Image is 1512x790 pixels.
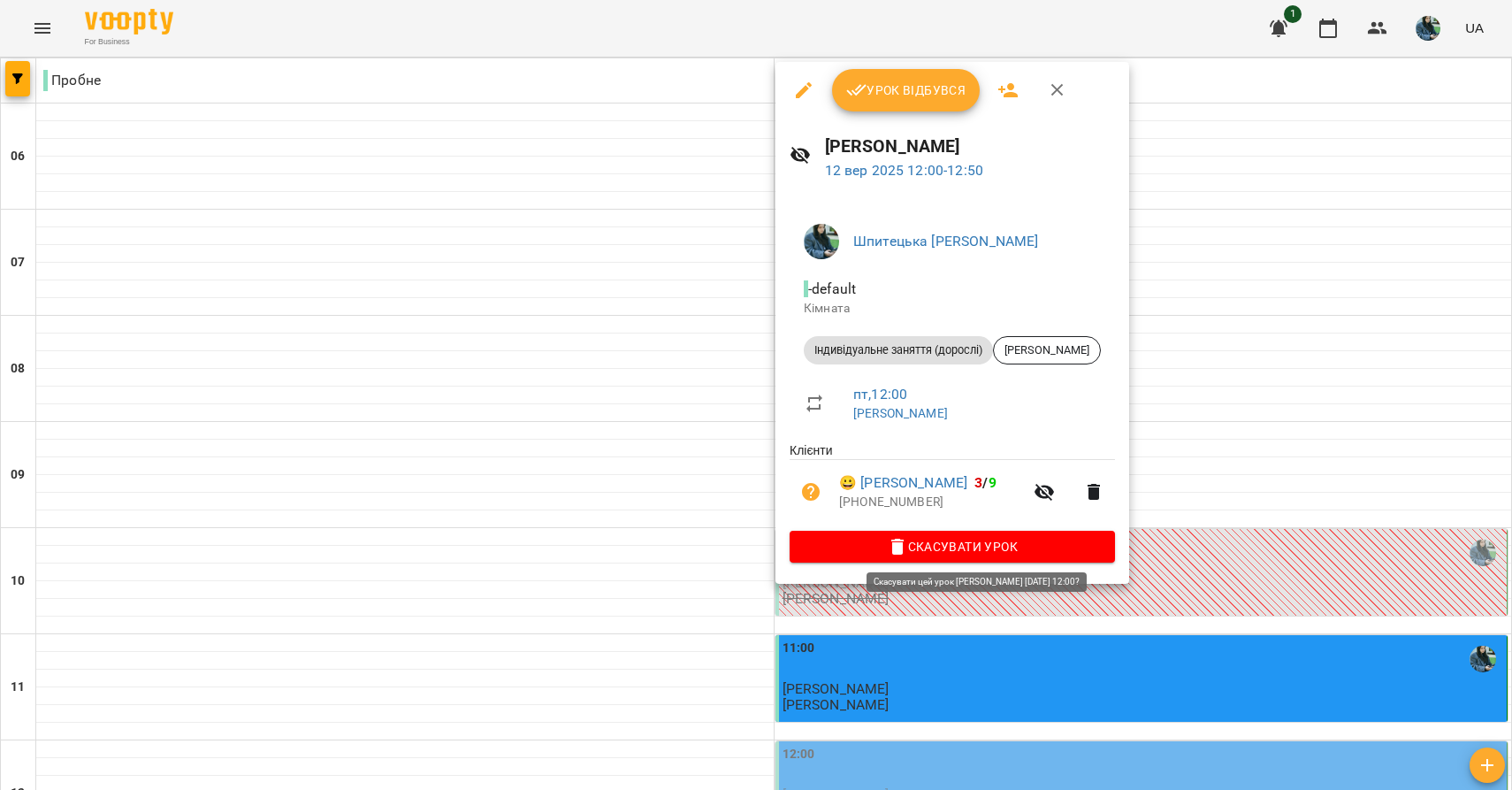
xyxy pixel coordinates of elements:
[790,531,1115,563] button: Скасувати Урок
[804,342,993,358] span: Індивідуальне заняття (дорослі)
[832,69,981,111] button: Урок відбувся
[839,472,967,494] a: 😀 [PERSON_NAME]
[974,474,982,491] span: 3
[804,536,1101,557] span: Скасувати Урок
[853,386,907,403] a: пт , 12:00
[825,162,983,179] a: 12 вер 2025 12:00-12:50
[804,224,839,259] img: 279930827415d9cea2993728a837c773.jpg
[974,474,996,491] b: /
[790,441,1115,530] ul: Клієнти
[804,300,1101,318] p: Кімната
[825,133,1115,160] h6: [PERSON_NAME]
[853,406,948,420] a: [PERSON_NAME]
[989,474,997,491] span: 9
[853,233,1038,249] a: Шпитецька [PERSON_NAME]
[790,471,832,513] button: Візит ще не сплачено. Додати оплату?
[994,342,1100,358] span: [PERSON_NAME]
[804,280,859,297] span: - default
[993,336,1101,364] div: [PERSON_NAME]
[846,80,966,101] span: Урок відбувся
[839,494,1023,511] p: [PHONE_NUMBER]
